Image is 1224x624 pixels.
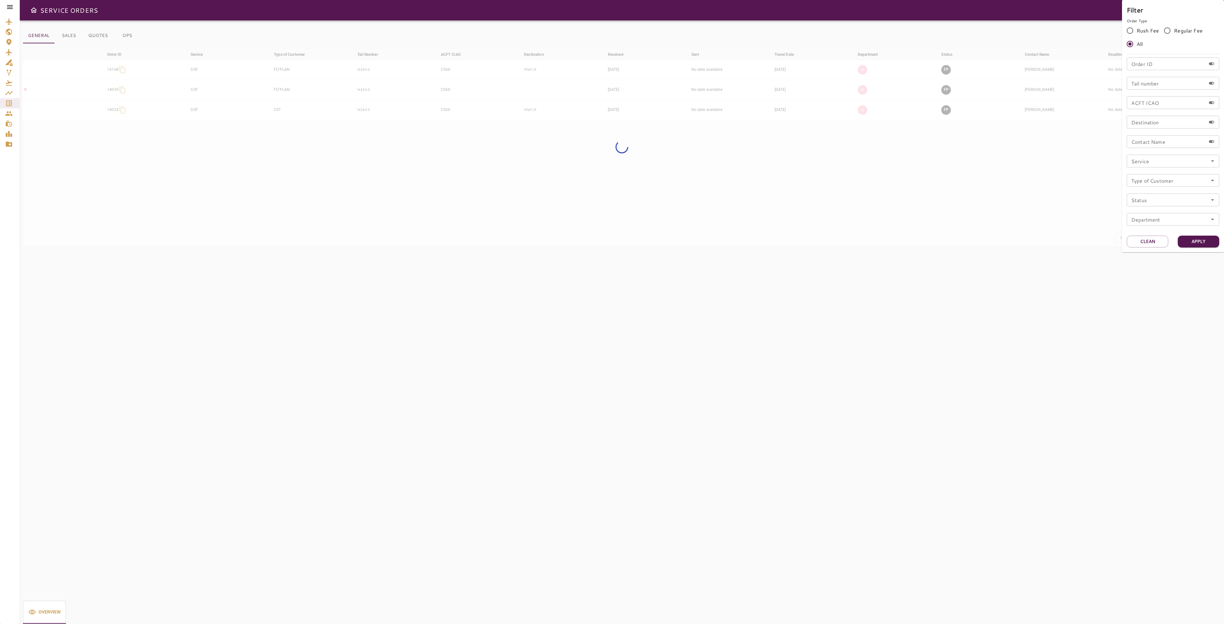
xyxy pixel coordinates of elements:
button: Open [1208,215,1217,224]
button: Apply [1178,236,1219,247]
span: Regular Fee [1174,27,1203,34]
button: Open [1208,176,1217,185]
span: All [1137,40,1143,48]
div: rushFeeOrder [1127,24,1219,51]
span: Rush Fee [1137,27,1159,34]
button: Clean [1127,236,1168,247]
p: Order Type [1127,18,1219,24]
button: Open [1208,195,1217,204]
button: Open [1208,157,1217,165]
h6: Filter [1127,5,1219,15]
